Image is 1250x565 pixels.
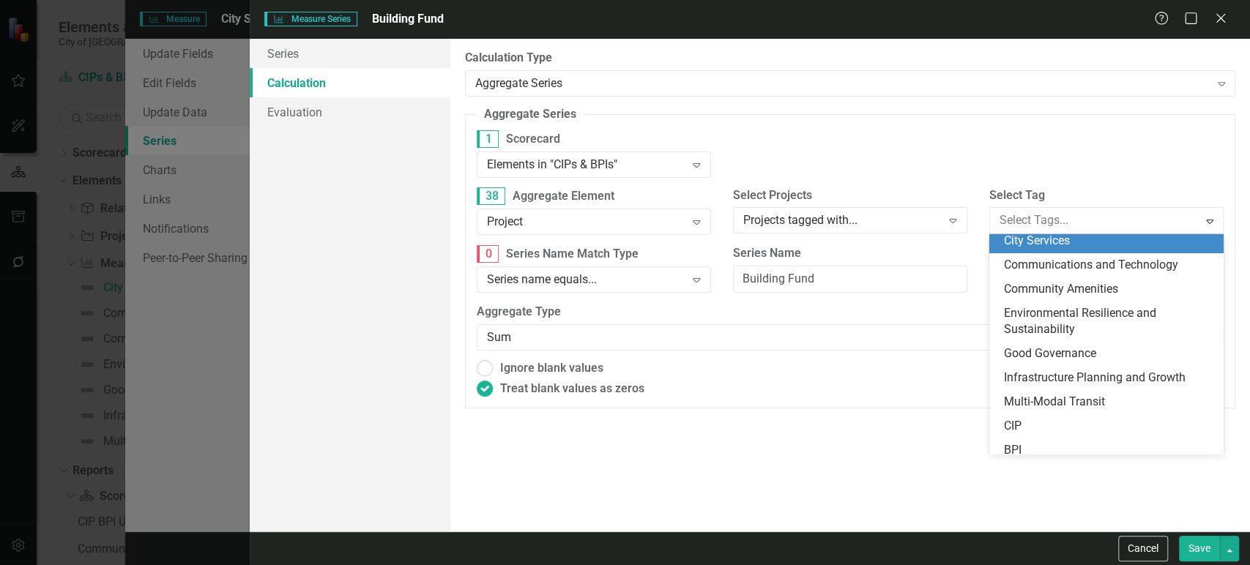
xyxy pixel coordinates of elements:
span: Environmental Resilience and Sustainability [1004,306,1156,337]
span: Building Fund [372,12,444,26]
span: 0 [477,245,499,263]
label: Series Name Match Type [477,245,711,263]
div: Series name equals... [487,272,685,288]
label: Aggregate Element [477,187,711,205]
label: Aggregate Type [477,304,1224,321]
span: Community Amenities [1004,282,1118,296]
div: Projects tagged with... [743,212,942,229]
label: Select Tag [989,187,1224,204]
div: Elements in "CIPs & BPIs" [487,156,685,173]
span: CIP [1004,419,1022,433]
a: Calculation [250,68,450,97]
span: Good Governance [1004,346,1096,360]
span: Measure Series [264,12,357,26]
div: Project [487,213,685,230]
label: Series Name [733,245,967,262]
span: Multi-Modal Transit [1004,394,1105,408]
span: Ignore blank values [500,360,603,377]
button: Save [1179,536,1220,561]
span: Treat blank values as zeros [500,381,644,397]
button: Cancel [1118,536,1168,561]
span: 38 [477,187,505,205]
span: City Services [1004,233,1070,247]
div: Sum [487,329,1198,345]
span: 1 [477,130,499,148]
span: Infrastructure Planning and Growth [1004,370,1186,384]
label: Select Projects [733,187,967,204]
legend: Aggregate Series [477,106,584,123]
span: BPI [1004,443,1022,457]
a: Evaluation [250,97,450,127]
label: Calculation Type [465,50,1235,67]
label: Scorecard [477,130,711,148]
span: Communications and Technology [1004,258,1178,272]
div: Aggregate Series [475,75,1210,91]
a: Series [250,39,450,68]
